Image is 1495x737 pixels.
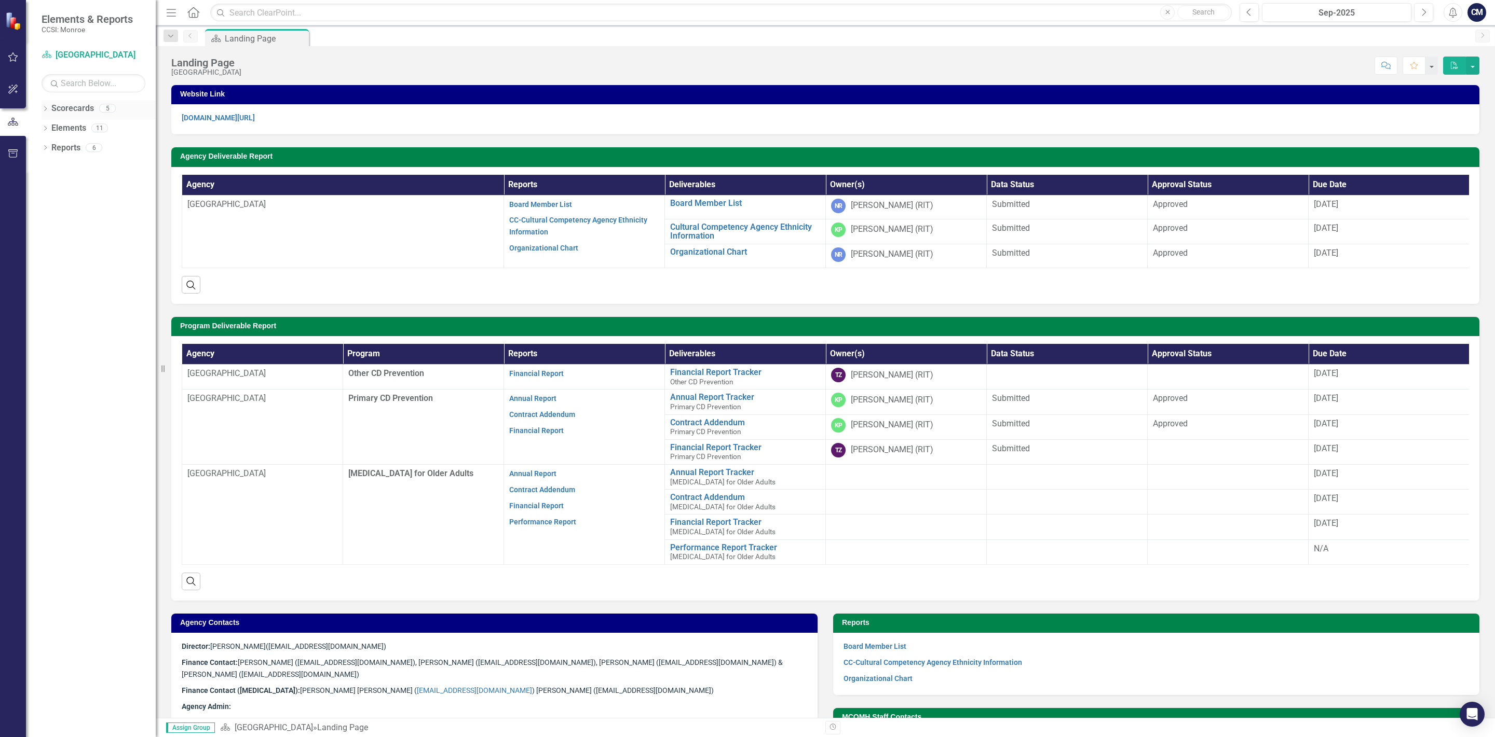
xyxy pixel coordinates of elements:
[1148,514,1309,539] td: Double-Click to Edit
[987,465,1148,490] td: Double-Click to Edit
[51,122,86,134] a: Elements
[1148,219,1309,244] td: Double-Click to Edit
[1314,223,1338,233] span: [DATE]
[670,418,820,427] a: Contract Addendum
[670,378,733,386] span: Other CD Prevention
[1153,248,1188,258] span: Approved
[851,419,933,431] div: [PERSON_NAME] (RIT)
[509,485,575,494] a: Contract Addendum
[987,414,1148,439] td: Double-Click to Edit
[670,223,820,241] a: Cultural Competency Agency Ethnicity Information
[844,658,1022,666] a: CC-Cultural Competency Agency Ethnicity Information
[182,642,210,650] strong: Director:
[1314,419,1338,428] span: [DATE]
[187,393,337,405] p: [GEOGRAPHIC_DATA]
[417,686,532,694] a: [EMAIL_ADDRESS][DOMAIN_NAME]
[1148,195,1309,219] td: Double-Click to Edit
[665,244,826,268] td: Double-Click to Edit Right Click for Context Menu
[1153,223,1188,233] span: Approved
[987,219,1148,244] td: Double-Click to Edit
[509,394,556,402] a: Annual Report
[220,722,818,734] div: »
[665,490,826,514] td: Double-Click to Edit Right Click for Context Menu
[509,426,564,435] a: Financial Report
[509,502,564,510] a: Financial Report
[831,393,846,407] div: KP
[665,465,826,490] td: Double-Click to Edit Right Click for Context Menu
[992,393,1030,403] span: Submitted
[1148,539,1309,564] td: Double-Click to Edit
[166,722,215,733] span: Assign Group
[670,543,820,552] a: Performance Report Tracker
[5,12,23,30] img: ClearPoint Strategy
[1153,393,1188,403] span: Approved
[670,368,820,377] a: Financial Report Tracker
[1148,365,1309,390] td: Double-Click to Edit
[182,642,266,650] span: [PERSON_NAME]
[665,365,826,390] td: Double-Click to Edit Right Click for Context Menu
[665,390,826,414] td: Double-Click to Edit Right Click for Context Menu
[665,414,826,439] td: Double-Click to Edit Right Click for Context Menu
[42,49,145,61] a: [GEOGRAPHIC_DATA]
[1314,543,1464,555] div: N/A
[1148,439,1309,464] td: Double-Click to Edit
[987,390,1148,414] td: Double-Click to Edit
[1467,3,1486,22] div: CM
[509,369,564,378] a: Financial Report
[1148,465,1309,490] td: Double-Click to Edit
[1148,390,1309,414] td: Double-Click to Edit
[842,619,1474,627] h3: Reports
[987,539,1148,564] td: Double-Click to Edit
[182,702,231,711] strong: Agency Admin:
[831,368,846,382] div: TZ
[670,393,820,402] a: Annual Report Tracker
[992,223,1030,233] span: Submitted
[1314,393,1338,403] span: [DATE]
[42,25,133,34] small: CCSI: Monroe
[844,642,906,650] a: Board Member List
[509,518,576,526] a: Performance Report
[225,32,306,45] div: Landing Page
[187,468,337,480] p: [GEOGRAPHIC_DATA]
[182,114,255,122] a: [DOMAIN_NAME][URL]
[992,443,1030,453] span: Submitted
[317,722,368,732] div: Landing Page
[665,195,826,219] td: Double-Click to Edit Right Click for Context Menu
[987,439,1148,464] td: Double-Click to Edit
[509,410,575,419] a: Contract Addendum
[987,514,1148,539] td: Double-Click to Edit
[992,419,1030,428] span: Submitted
[348,468,473,478] span: [MEDICAL_DATA] for Older Adults
[842,713,1474,721] h3: MCOMH Staff Contacts
[42,13,133,25] span: Elements & Reports
[1266,7,1408,19] div: Sep-2025
[851,224,933,235] div: [PERSON_NAME] (RIT)
[665,539,826,564] td: Double-Click to Edit Right Click for Context Menu
[851,444,933,456] div: [PERSON_NAME] (RIT)
[670,247,820,257] a: Organizational Chart
[987,365,1148,390] td: Double-Click to Edit
[348,393,433,403] span: Primary CD Prevention
[1460,702,1485,727] div: Open Intercom Messenger
[831,443,846,457] div: TZ
[670,552,776,561] span: [MEDICAL_DATA] for Older Adults
[831,247,846,262] div: NR
[91,124,108,133] div: 11
[1314,493,1338,503] span: [DATE]
[670,503,776,511] span: [MEDICAL_DATA] for Older Adults
[1314,248,1338,258] span: [DATE]
[187,368,337,380] p: [GEOGRAPHIC_DATA]
[180,90,1474,98] h3: Website Link
[180,619,812,627] h3: Agency Contacts
[1314,443,1338,453] span: [DATE]
[210,4,1232,22] input: Search ClearPoint...
[670,478,776,486] span: [MEDICAL_DATA] for Older Adults
[670,402,741,411] span: Primary CD Prevention
[851,369,933,381] div: [PERSON_NAME] (RIT)
[182,658,783,678] span: [PERSON_NAME] ([EMAIL_ADDRESS][DOMAIN_NAME]), [PERSON_NAME] ([EMAIL_ADDRESS][DOMAIN_NAME]), [PERS...
[182,686,714,694] span: [PERSON_NAME] [PERSON_NAME] ( ) [PERSON_NAME] ([EMAIL_ADDRESS][DOMAIN_NAME])
[851,394,933,406] div: [PERSON_NAME] (RIT)
[235,722,313,732] a: [GEOGRAPHIC_DATA]
[182,658,238,666] strong: Finance Contact:
[348,368,424,378] span: Other CD Prevention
